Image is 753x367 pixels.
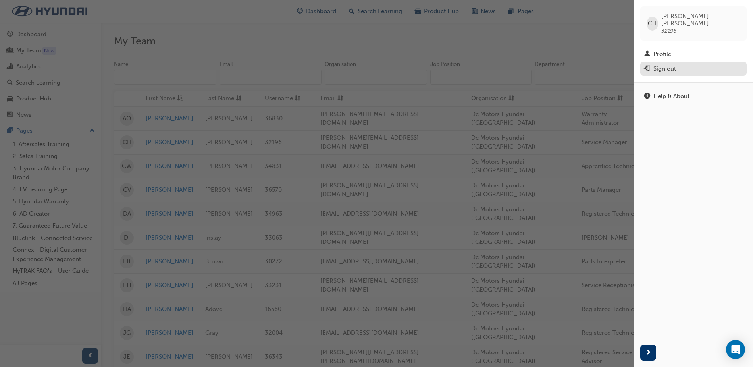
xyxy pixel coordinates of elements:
span: info-icon [644,93,650,100]
span: 32196 [661,27,676,34]
div: Help & About [653,92,689,101]
span: CH [648,19,657,28]
span: man-icon [644,51,650,58]
div: Profile [653,50,671,59]
span: [PERSON_NAME] [PERSON_NAME] [661,13,740,27]
div: Sign out [653,64,676,73]
span: exit-icon [644,66,650,73]
a: Help & About [640,89,747,104]
button: Sign out [640,62,747,76]
div: Open Intercom Messenger [726,340,745,359]
a: Profile [640,47,747,62]
span: next-icon [645,348,651,358]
